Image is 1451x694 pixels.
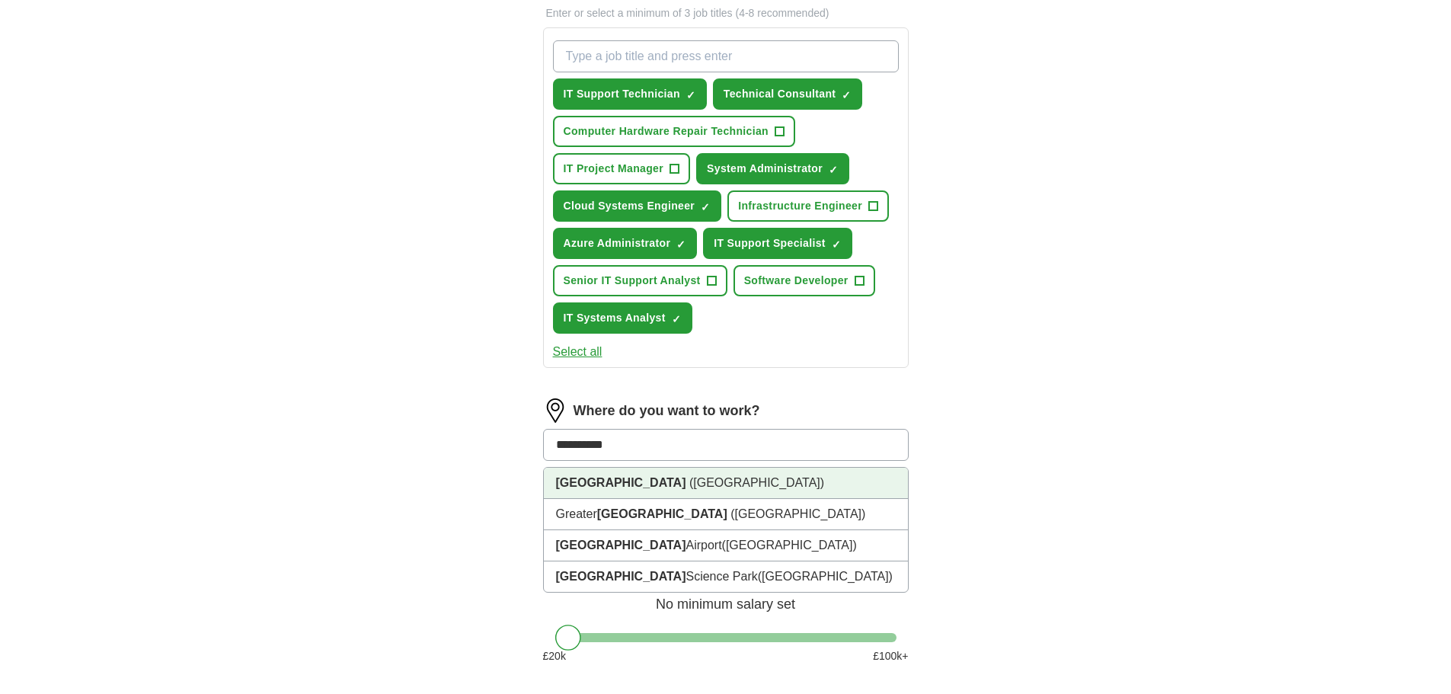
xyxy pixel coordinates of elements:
button: Senior IT Support Analyst [553,265,727,296]
span: Technical Consultant [724,86,836,102]
span: Software Developer [744,273,849,289]
span: System Administrator [707,161,823,177]
span: ([GEOGRAPHIC_DATA]) [722,539,857,552]
span: Infrastructure Engineer [738,198,862,214]
span: IT Support Technician [564,86,680,102]
button: Select all [553,343,602,361]
strong: [GEOGRAPHIC_DATA] [597,507,727,520]
span: ✓ [676,238,686,251]
button: IT Support Specialist✓ [703,228,852,259]
span: ✓ [686,89,695,101]
span: IT Support Specialist [714,235,826,251]
button: IT Support Technician✓ [553,78,707,110]
div: No minimum salary set [543,578,909,615]
button: IT Project Manager [553,153,691,184]
span: £ 100 k+ [873,648,908,664]
button: Infrastructure Engineer [727,190,889,222]
li: Science Park [544,561,908,592]
span: ([GEOGRAPHIC_DATA]) [730,507,865,520]
span: IT Project Manager [564,161,664,177]
li: Airport [544,530,908,561]
span: ✓ [842,89,851,101]
span: £ 20 k [543,648,566,664]
span: Senior IT Support Analyst [564,273,701,289]
img: location.png [543,398,567,423]
button: IT Systems Analyst✓ [553,302,692,334]
button: System Administrator✓ [696,153,849,184]
button: Technical Consultant✓ [713,78,863,110]
span: Cloud Systems Engineer [564,198,695,214]
span: ✓ [832,238,841,251]
strong: [GEOGRAPHIC_DATA] [556,570,686,583]
strong: [GEOGRAPHIC_DATA] [556,476,686,489]
span: ([GEOGRAPHIC_DATA]) [689,476,824,489]
button: Azure Administrator✓ [553,228,698,259]
span: ([GEOGRAPHIC_DATA]) [758,570,893,583]
span: Computer Hardware Repair Technician [564,123,769,139]
span: ✓ [672,313,681,325]
label: Where do you want to work? [574,401,760,421]
button: Cloud Systems Engineer✓ [553,190,722,222]
p: Enter or select a minimum of 3 job titles (4-8 recommended) [543,5,909,21]
input: Type a job title and press enter [553,40,899,72]
span: ✓ [701,201,710,213]
button: Software Developer [733,265,875,296]
button: Computer Hardware Repair Technician [553,116,796,147]
li: Greater [544,499,908,530]
span: Azure Administrator [564,235,671,251]
span: IT Systems Analyst [564,310,666,326]
span: ✓ [829,164,838,176]
strong: [GEOGRAPHIC_DATA] [556,539,686,552]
